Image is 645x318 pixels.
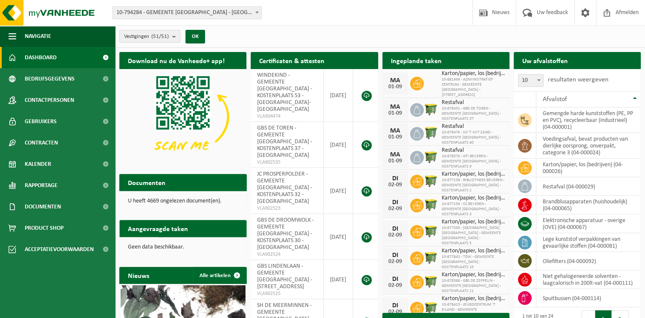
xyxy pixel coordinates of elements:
[387,104,404,110] div: MA
[128,244,238,250] p: Geen data beschikbaar.
[113,7,261,19] span: 10-794284 - GEMEENTE BEVEREN - BEVEREN-WAAS
[257,171,312,205] span: JC PROSPERPOLDER - GEMEENTE [GEOGRAPHIC_DATA] - KOSTENPLAATS 32 - [GEOGRAPHIC_DATA]
[442,106,505,121] span: 10-878431 - GBS DE TOREN - GEMEENTE [GEOGRAPHIC_DATA] - KOSTENPLAATS 37
[324,122,353,168] td: [DATE]
[387,84,404,90] div: 01-09
[387,134,404,140] div: 01-09
[257,290,316,297] span: VLA902525
[442,70,505,77] span: Karton/papier, los (bedrijven)
[324,69,353,122] td: [DATE]
[25,239,94,260] span: Acceptatievoorwaarden
[536,159,641,177] td: karton/papier, los (bedrijven) (04-000026)
[119,30,180,43] button: Vestigingen(51/51)
[25,68,75,90] span: Bedrijfsgegevens
[387,276,404,283] div: DI
[387,77,404,84] div: MA
[424,274,438,289] img: WB-1100-HPE-GN-50
[257,113,316,120] span: VLA904474
[536,270,641,289] td: niet gehalogeneerde solventen - laagcalorisch in 200lt-vat (04-000111)
[257,72,312,113] span: WINDEKIND - GEMEENTE [GEOGRAPHIC_DATA] - KOSTENPLAATS 53 - [GEOGRAPHIC_DATA]-[GEOGRAPHIC_DATA]
[543,96,567,103] span: Afvalstof
[25,47,57,68] span: Dashboard
[193,267,246,284] a: Alle artikelen
[387,225,404,232] div: DI
[424,224,438,238] img: WB-1100-HPE-GN-51
[514,52,576,69] h2: Uw afvalstoffen
[387,158,404,164] div: 01-09
[387,182,404,188] div: 02-09
[536,196,641,214] td: brandblusapparaten (huishoudelijk) (04-000065)
[387,175,404,182] div: DI
[119,52,233,69] h2: Download nu de Vanheede+ app!
[25,90,74,111] span: Contactpersonen
[387,259,404,265] div: 02-09
[442,272,505,278] span: Karton/papier, los (bedrijven)
[387,199,404,206] div: DI
[25,111,57,132] span: Gebruikers
[442,195,505,202] span: Karton/papier, los (bedrijven)
[324,260,353,299] td: [DATE]
[387,151,404,158] div: MA
[442,99,505,106] span: Restafval
[536,252,641,270] td: oliefilters (04-000092)
[324,214,353,260] td: [DATE]
[387,110,404,116] div: 01-09
[119,174,174,191] h2: Documenten
[442,130,505,145] span: 10-878476 - SH 'T WIT ZAND - GEMEENTE [GEOGRAPHIC_DATA] - KOSTENPLAATS 40
[442,254,505,270] span: 10-877843 - TDW - GEMEENTE [GEOGRAPHIC_DATA] - KOSTENPLAATS 16
[548,76,608,83] label: resultaten weergeven
[257,205,316,212] span: VLA902523
[257,125,312,159] span: GBS DE TOREN - GEMEENTE [GEOGRAPHIC_DATA] - KOSTENPLAATS 37 - [GEOGRAPHIC_DATA]
[442,295,505,302] span: Karton/papier, los (bedrijven)
[442,178,505,193] span: 10-877138 - BIBLIOTHEEK BEVEREN - GEMEENTE [GEOGRAPHIC_DATA] - KOSTENPLAATS 2
[442,154,505,169] span: 10-878570 - GTI BEVEREN - GEMEENTE [GEOGRAPHIC_DATA] - KOSTENPLAATS 9
[536,107,641,133] td: gemengde harde kunststoffen (PE, PP en PVC), recycleerbaar (industrieel) (04-000001)
[257,263,312,290] span: GBS LINDENLAAN - GEMEENTE [GEOGRAPHIC_DATA] - [STREET_ADDRESS]
[25,153,51,175] span: Kalender
[536,133,641,159] td: voedingsafval, bevat producten van dierlijke oorsprong, onverpakt, categorie 3 (04-000024)
[25,132,58,153] span: Contracten
[442,248,505,254] span: Karton/papier, los (bedrijven)
[113,6,262,19] span: 10-794284 - GEMEENTE BEVEREN - BEVEREN-WAAS
[518,75,543,87] span: 10
[251,52,333,69] h2: Certificaten & attesten
[424,150,438,164] img: WB-1100-HPE-GN-50
[257,251,316,258] span: VLA902524
[387,127,404,134] div: MA
[151,34,169,39] count: (51/51)
[25,175,58,196] span: Rapportage
[119,267,158,283] h2: Nieuws
[387,302,404,309] div: DI
[424,197,438,212] img: WB-1100-HPE-GN-51
[536,289,641,307] td: spuitbussen (04-000114)
[536,233,641,252] td: lege kunststof verpakkingen van gevaarlijke stoffen (04-000081)
[442,278,505,294] span: 10-878386 - GBS DE ZEPPELIN - GEMEENTE [GEOGRAPHIC_DATA] - KOSTENPLAATS 21
[442,202,505,217] span: 10-877139 - CC BEVEREN - GEMEENTE [GEOGRAPHIC_DATA] - KOSTENPLAATS 3
[124,30,169,43] span: Vestigingen
[185,30,205,43] button: OK
[442,171,505,178] span: Karton/papier, los (bedrijven)
[442,147,505,154] span: Restafval
[536,214,641,233] td: elektronische apparatuur - overige (OVE) (04-000067)
[442,77,505,98] span: 10-881464 - ADMINISTRATIEF CENTRUM - GEMEENTE [GEOGRAPHIC_DATA] - [STREET_ADDRESS]
[424,126,438,140] img: WB-0770-HPE-GN-50
[424,173,438,188] img: WB-1100-HPE-GN-51
[442,219,505,225] span: Karton/papier, los (bedrijven)
[387,206,404,212] div: 02-09
[25,217,64,239] span: Product Shop
[128,198,238,204] p: U heeft 4669 ongelezen document(en).
[442,123,505,130] span: Restafval
[257,159,316,166] span: VLA902535
[424,102,438,116] img: WB-1100-HPE-GN-50
[536,177,641,196] td: restafval (04-000029)
[518,74,544,87] span: 10
[387,283,404,289] div: 02-09
[119,220,197,237] h2: Aangevraagde taken
[424,250,438,265] img: WB-1100-HPE-GN-51
[424,301,438,315] img: WB-1100-HPE-GN-51
[25,26,51,47] span: Navigatie
[387,252,404,259] div: DI
[387,232,404,238] div: 02-09
[119,69,246,165] img: Download de VHEPlus App
[257,217,314,251] span: GBS DE DROOMWOLK - GEMEENTE [GEOGRAPHIC_DATA] - KOSTENPLAATS 30 - [GEOGRAPHIC_DATA]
